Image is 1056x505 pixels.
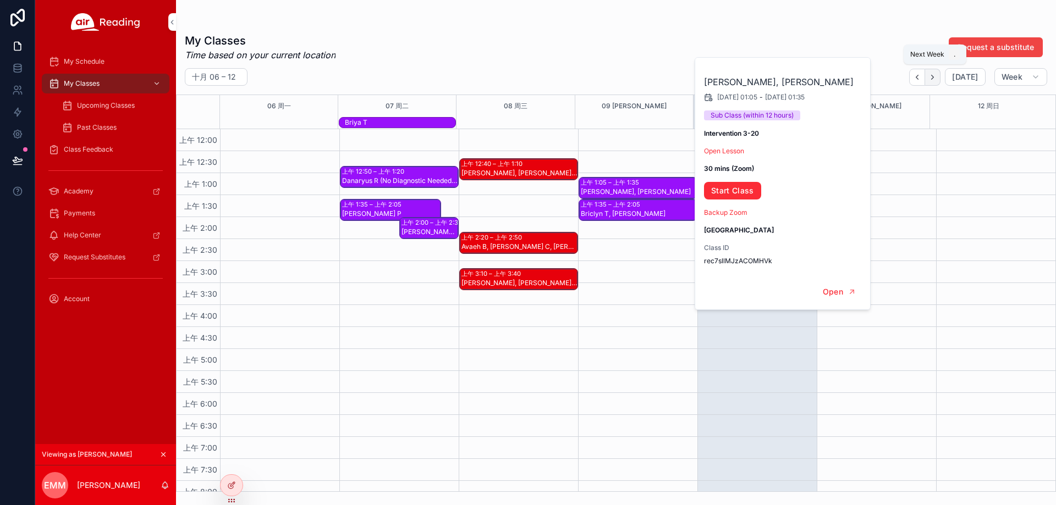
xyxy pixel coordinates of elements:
span: Class ID [704,243,862,252]
span: Next Week [910,50,944,59]
span: My Schedule [64,57,105,66]
p: [PERSON_NAME] [77,480,140,491]
span: Viewing as [PERSON_NAME] [42,450,132,459]
em: Time based on your current location [185,48,335,62]
span: 上午 6:30 [180,421,220,430]
div: 上午 12:40 – 上午 1:10 [461,159,525,168]
span: Payments [64,209,95,218]
div: Briya T [345,118,455,127]
span: 上午 1:30 [182,201,220,210]
a: Open Lesson [704,147,744,155]
a: Backup Zoom [704,208,747,217]
div: [PERSON_NAME], [PERSON_NAME] [581,187,696,196]
div: 上午 1:05 – 上午 1:35 [581,178,642,187]
span: rec7sllMJzACOMHVk [704,257,862,265]
button: 08 周三 [504,95,527,117]
span: - [760,93,763,102]
a: Past Classes [55,118,169,137]
div: [PERSON_NAME] (No Diagnostic Needed) [402,227,458,236]
div: 上午 1:35 – 上午 2:05[PERSON_NAME] P [340,199,441,220]
a: Class Feedback [42,140,169,159]
div: 上午 12:50 – 上午 1:20Danaryus R (No Diagnostic Needed), Cali C (No Diagnostic Needed) [340,167,458,187]
img: App logo [71,13,140,31]
div: 上午 2:20 – 上午 2:50Avaeh B, [PERSON_NAME] C, [PERSON_NAME] D, [PERSON_NAME] H, [PERSON_NAME], [PERS... [460,232,577,253]
span: 上午 12:30 [177,157,220,167]
span: 上午 8:00 [180,487,220,496]
span: Help Center [64,231,101,240]
strong: Intervention 3-20 [704,129,759,137]
a: Start Class [704,182,761,199]
span: 上午 4:00 [180,311,220,320]
div: 上午 2:00 – 上午 2:30 [402,218,465,227]
span: Upcoming Classes [77,101,135,110]
div: 上午 3:10 – 上午 3:40[PERSON_NAME], [PERSON_NAME], [PERSON_NAME] A, [PERSON_NAME], [PERSON_NAME], [PE... [460,269,577,290]
div: 上午 1:35 – 上午 2:05 [342,200,404,209]
span: EMM [44,479,66,492]
button: 12 周日 [978,95,999,117]
a: My Schedule [42,52,169,71]
a: My Classes [42,74,169,93]
span: [DATE] [952,72,978,82]
div: 上午 2:20 – 上午 2:50 [461,233,525,242]
div: 上午 12:50 – 上午 1:20 [342,167,407,176]
span: [DATE] 01:05 [717,93,757,102]
span: Account [64,295,90,303]
span: 上午 4:30 [180,333,220,342]
div: Sub Class (within 12 hours) [711,110,794,120]
div: Briya T [345,118,455,127]
a: Academy [42,181,169,201]
h2: [PERSON_NAME], [PERSON_NAME] [704,75,862,88]
span: 上午 2:00 [180,223,220,232]
strong: 30 mins (Zoom) [704,164,754,173]
span: [DATE] 01:35 [765,93,805,102]
div: 上午 12:40 – 上午 1:10[PERSON_NAME], [PERSON_NAME], [PERSON_NAME] M, [PERSON_NAME] P, [PERSON_NAME], ... [460,159,577,180]
span: Class Feedback [64,145,113,154]
div: [PERSON_NAME] P [342,209,440,218]
span: Open [823,287,843,297]
div: [PERSON_NAME], [PERSON_NAME], [PERSON_NAME] M, [PERSON_NAME] P, [PERSON_NAME], [PERSON_NAME], [PE... [461,169,577,177]
span: 上午 3:30 [180,289,220,298]
h1: My Classes [185,33,335,48]
div: 上午 3:10 – 上午 3:40 [461,269,524,278]
span: 上午 5:00 [180,355,220,364]
div: 上午 1:05 – 上午 1:35[PERSON_NAME], [PERSON_NAME] [579,177,697,198]
div: 上午 1:35 – 上午 2:05Briclyn T, [PERSON_NAME] [579,199,697,220]
span: 上午 1:00 [182,179,220,188]
span: 上午 3:00 [180,267,220,276]
span: 上午 7:30 [180,465,220,474]
a: Open [816,283,864,301]
a: Account [42,289,169,309]
span: 上午 7:00 [180,443,220,452]
span: My Classes [64,79,100,88]
div: scrollable content [35,44,176,323]
span: 上午 6:00 [180,399,220,408]
button: Week [994,68,1047,86]
div: [PERSON_NAME], [PERSON_NAME], [PERSON_NAME] A, [PERSON_NAME], [PERSON_NAME], [PERSON_NAME] B, [PE... [461,279,577,287]
button: Back [909,69,925,86]
h2: 十月 06 – 12 [192,71,236,82]
span: Academy [64,187,94,196]
span: 上午 2:30 [180,245,220,254]
span: Request a substitute [958,42,1034,53]
span: Request Substitutes [64,253,125,262]
span: . [950,50,959,59]
span: Past Classes [77,123,117,132]
button: [DATE] [945,68,985,86]
strong: [GEOGRAPHIC_DATA] [704,226,774,234]
button: 07 周二 [386,95,409,117]
span: 上午 5:30 [180,377,220,386]
div: Briclyn T, [PERSON_NAME] [581,209,696,218]
a: Help Center [42,225,169,245]
button: 06 周一 [267,95,291,117]
a: Upcoming Classes [55,96,169,115]
div: Avaeh B, [PERSON_NAME] C, [PERSON_NAME] D, [PERSON_NAME] H, [PERSON_NAME], [PERSON_NAME], [PERSON... [461,242,577,251]
a: Payments [42,203,169,223]
span: 上午 12:00 [177,135,220,145]
div: 上午 2:00 – 上午 2:30[PERSON_NAME] (No Diagnostic Needed) [400,218,458,238]
div: 09 [PERSON_NAME] [602,95,667,117]
span: Week [1002,72,1022,82]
